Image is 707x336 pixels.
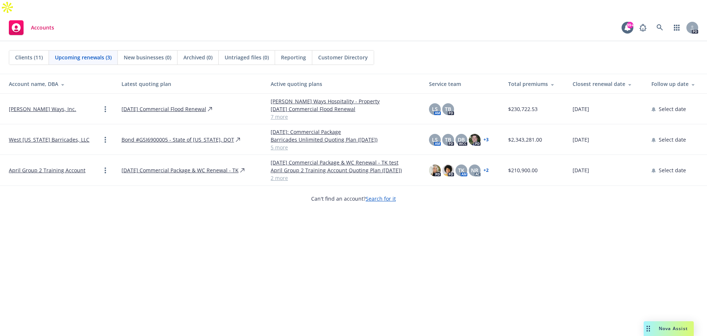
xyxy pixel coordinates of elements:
[432,105,438,113] span: LS
[271,136,417,143] a: Barricades Unlimited Quoting Plan ([DATE])
[124,53,171,61] span: New businesses (0)
[311,195,396,202] span: Can't find an account?
[659,166,686,174] span: Select date
[31,25,54,31] span: Accounts
[508,80,561,88] div: Total premiums
[55,53,112,61] span: Upcoming renewals (3)
[122,80,259,88] div: Latest quoting plan
[636,20,650,35] a: Report a Bug
[271,166,417,174] a: April Group 2 Training Account Quoting Plan ([DATE])
[122,166,239,174] a: [DATE] Commercial Package & WC Renewal - TK
[9,80,110,88] div: Account name, DBA
[271,97,417,105] a: [PERSON_NAME] Ways Hospitality - Property
[644,321,653,336] div: Drag to move
[122,105,206,113] a: [DATE] Commercial Flood Renewal
[483,138,489,142] a: + 3
[9,105,76,113] a: [PERSON_NAME] Ways, Inc.
[271,174,417,182] a: 2 more
[281,53,306,61] span: Reporting
[429,164,441,176] img: photo
[271,80,417,88] div: Active quoting plans
[573,136,589,143] span: [DATE]
[573,105,589,113] span: [DATE]
[271,128,417,136] a: [DATE]: Commercial Package
[15,53,43,61] span: Clients (11)
[225,53,269,61] span: Untriaged files (0)
[429,80,496,88] div: Service team
[483,168,489,173] a: + 2
[9,166,85,174] a: April Group 2 Training Account
[573,166,589,174] span: [DATE]
[271,113,417,121] a: 7 more
[271,105,417,113] a: [DATE] Commercial Flood Renewal
[318,53,368,61] span: Customer Directory
[6,17,57,38] a: Accounts
[183,53,212,61] span: Archived (0)
[445,136,451,143] span: TB
[458,136,465,143] span: DB
[122,136,234,143] a: Bond #GSI6900005 - State of [US_STATE], DOT
[366,195,396,202] a: Search for it
[469,134,481,146] img: photo
[9,136,89,143] a: West [US_STATE] Barricades, LLC
[271,159,417,166] a: [DATE] Commercial Package & WC Renewal - TK test
[442,164,454,176] img: photo
[101,135,110,144] a: Open options
[627,22,633,28] div: 99+
[669,20,684,35] a: Switch app
[644,321,694,336] button: Nova Assist
[445,105,451,113] span: TB
[573,80,640,88] div: Closest renewal date
[271,143,417,151] a: 5 more
[508,105,538,113] span: $230,722.53
[101,105,110,114] a: Open options
[651,80,701,88] div: Follow up date
[458,166,464,174] span: TK
[101,166,110,175] a: Open options
[508,166,538,174] span: $210,900.00
[432,136,438,143] span: LS
[659,105,686,113] span: Select date
[653,20,667,35] a: Search
[659,325,688,332] span: Nova Assist
[471,166,478,174] span: NR
[508,136,542,143] span: $2,343,281.00
[659,136,686,143] span: Select date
